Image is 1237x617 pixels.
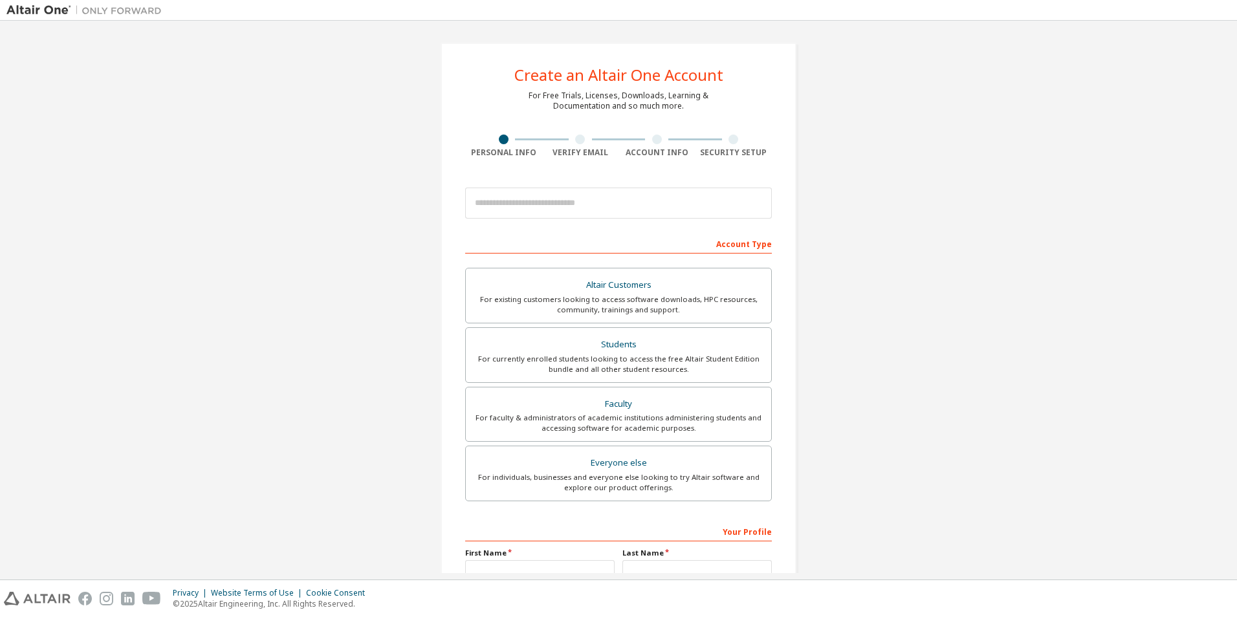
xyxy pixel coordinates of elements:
p: © 2025 Altair Engineering, Inc. All Rights Reserved. [173,598,373,609]
div: Altair Customers [474,276,763,294]
div: Students [474,336,763,354]
img: facebook.svg [78,592,92,605]
img: linkedin.svg [121,592,135,605]
div: Account Type [465,233,772,254]
div: Personal Info [465,147,542,158]
div: For faculty & administrators of academic institutions administering students and accessing softwa... [474,413,763,433]
div: Create an Altair One Account [514,67,723,83]
div: Verify Email [542,147,619,158]
div: Account Info [618,147,695,158]
div: For individuals, businesses and everyone else looking to try Altair software and explore our prod... [474,472,763,493]
img: youtube.svg [142,592,161,605]
div: Everyone else [474,454,763,472]
label: First Name [465,548,615,558]
div: Your Profile [465,521,772,541]
img: altair_logo.svg [4,592,71,605]
label: Last Name [622,548,772,558]
img: instagram.svg [100,592,113,605]
div: For existing customers looking to access software downloads, HPC resources, community, trainings ... [474,294,763,315]
div: For currently enrolled students looking to access the free Altair Student Edition bundle and all ... [474,354,763,374]
img: Altair One [6,4,168,17]
div: Cookie Consent [306,588,373,598]
div: Website Terms of Use [211,588,306,598]
div: Privacy [173,588,211,598]
div: For Free Trials, Licenses, Downloads, Learning & Documentation and so much more. [529,91,708,111]
div: Security Setup [695,147,772,158]
div: Faculty [474,395,763,413]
